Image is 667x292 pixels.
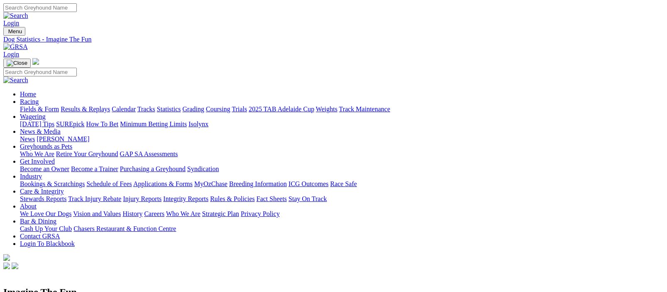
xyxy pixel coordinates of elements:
[188,120,208,128] a: Isolynx
[316,106,337,113] a: Weights
[249,106,314,113] a: 2025 TAB Adelaide Cup
[120,165,186,172] a: Purchasing a Greyhound
[120,120,187,128] a: Minimum Betting Limits
[3,59,31,68] button: Toggle navigation
[20,225,72,232] a: Cash Up Your Club
[210,195,255,202] a: Rules & Policies
[20,195,66,202] a: Stewards Reports
[206,106,230,113] a: Coursing
[288,180,328,187] a: ICG Outcomes
[20,120,664,128] div: Wagering
[187,165,219,172] a: Syndication
[3,3,77,12] input: Search
[339,106,390,113] a: Track Maintenance
[194,180,227,187] a: MyOzChase
[202,210,239,217] a: Strategic Plan
[20,210,71,217] a: We Love Our Dogs
[241,210,280,217] a: Privacy Policy
[330,180,357,187] a: Race Safe
[3,20,19,27] a: Login
[61,106,110,113] a: Results & Replays
[120,150,178,157] a: GAP SA Assessments
[20,210,664,218] div: About
[166,210,200,217] a: Who We Are
[20,91,36,98] a: Home
[20,158,55,165] a: Get Involved
[232,106,247,113] a: Trials
[86,180,132,187] a: Schedule of Fees
[3,68,77,76] input: Search
[122,210,142,217] a: History
[3,51,19,58] a: Login
[37,135,89,142] a: [PERSON_NAME]
[20,135,35,142] a: News
[12,263,18,269] img: twitter.svg
[20,233,60,240] a: Contact GRSA
[20,143,72,150] a: Greyhounds as Pets
[71,165,118,172] a: Become a Trainer
[56,150,118,157] a: Retire Your Greyhound
[32,58,39,65] img: logo-grsa-white.png
[20,180,85,187] a: Bookings & Scratchings
[20,128,61,135] a: News & Media
[20,165,664,173] div: Get Involved
[183,106,204,113] a: Grading
[20,188,64,195] a: Care & Integrity
[73,210,121,217] a: Vision and Values
[229,180,287,187] a: Breeding Information
[20,150,664,158] div: Greyhounds as Pets
[123,195,161,202] a: Injury Reports
[3,263,10,269] img: facebook.svg
[257,195,287,202] a: Fact Sheets
[8,28,22,34] span: Menu
[20,120,54,128] a: [DATE] Tips
[7,60,27,66] img: Close
[3,27,25,36] button: Toggle navigation
[68,195,121,202] a: Track Injury Rebate
[137,106,155,113] a: Tracks
[20,195,664,203] div: Care & Integrity
[112,106,136,113] a: Calendar
[20,150,54,157] a: Who We Are
[20,165,69,172] a: Become an Owner
[3,12,28,20] img: Search
[20,240,75,247] a: Login To Blackbook
[163,195,208,202] a: Integrity Reports
[20,203,37,210] a: About
[20,225,664,233] div: Bar & Dining
[20,106,59,113] a: Fields & Form
[56,120,84,128] a: SUREpick
[20,218,56,225] a: Bar & Dining
[3,254,10,261] img: logo-grsa-white.png
[133,180,193,187] a: Applications & Forms
[3,76,28,84] img: Search
[20,98,39,105] a: Racing
[3,36,664,43] a: Dog Statistics - Imagine The Fun
[288,195,327,202] a: Stay On Track
[157,106,181,113] a: Statistics
[20,173,42,180] a: Industry
[20,113,46,120] a: Wagering
[3,43,28,51] img: GRSA
[144,210,164,217] a: Careers
[20,135,664,143] div: News & Media
[86,120,119,128] a: How To Bet
[20,180,664,188] div: Industry
[73,225,176,232] a: Chasers Restaurant & Function Centre
[20,106,664,113] div: Racing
